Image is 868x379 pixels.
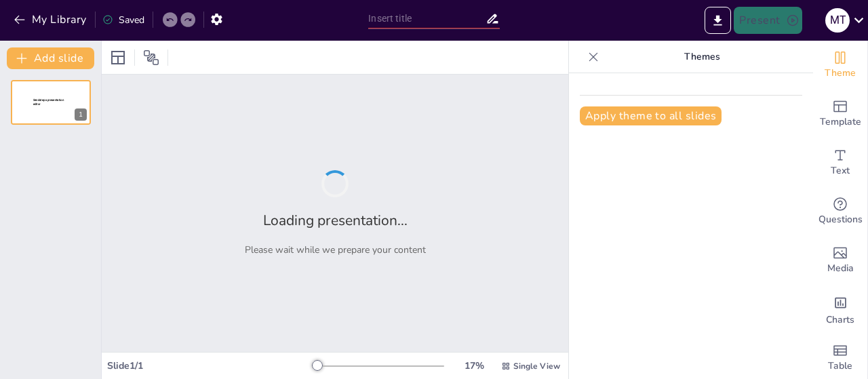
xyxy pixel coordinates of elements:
div: Slide 1 / 1 [107,359,314,372]
span: Position [143,49,159,66]
span: Questions [818,212,863,227]
span: Media [827,261,854,276]
span: Charts [826,313,854,327]
button: Add slide [7,47,94,69]
span: Sendsteps presentation editor [33,98,64,106]
span: Text [831,163,850,178]
div: 1 [11,80,91,125]
div: Add text boxes [813,138,867,187]
div: 1 [75,108,87,121]
span: Theme [825,66,856,81]
button: Present [734,7,802,34]
div: Add ready made slides [813,89,867,138]
div: Layout [107,47,129,68]
div: 17 % [458,359,490,372]
span: Template [820,115,861,129]
span: Table [828,359,852,374]
button: Export to PowerPoint [705,7,731,34]
h2: Loading presentation... [263,211,408,230]
button: Apply theme to all slides [580,106,722,125]
div: Add images, graphics, shapes or video [813,236,867,285]
button: My Library [10,9,92,31]
button: M T [825,7,850,34]
input: Insert title [368,9,485,28]
div: M T [825,8,850,33]
p: Themes [604,41,800,73]
div: Get real-time input from your audience [813,187,867,236]
div: Add charts and graphs [813,285,867,334]
div: Saved [102,14,144,26]
div: Change the overall theme [813,41,867,89]
p: Please wait while we prepare your content [245,243,426,256]
span: Single View [513,361,560,372]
